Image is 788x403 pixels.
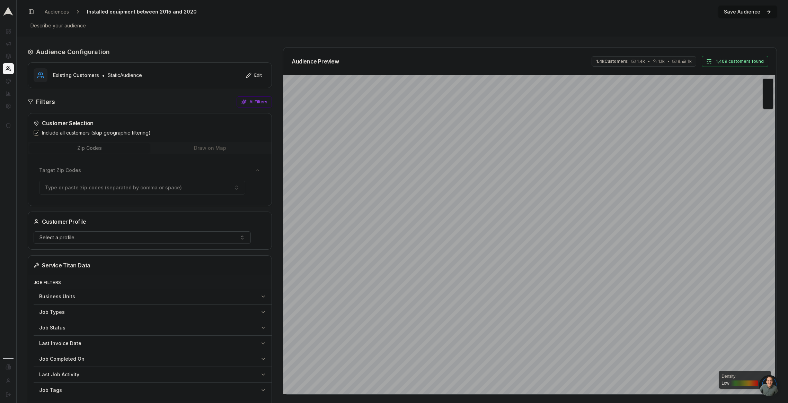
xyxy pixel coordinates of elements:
button: Edit [242,70,266,81]
span: Job Status [39,324,65,331]
button: Last Job Activity [34,367,272,382]
span: Installed equipment between 2015 and 2020 [84,7,200,17]
div: Service Titan Data [34,261,266,269]
span: Existing Customers [53,72,99,79]
button: Target Zip Codes [34,163,266,178]
button: Job Completed On [34,351,272,367]
h2: Filters [36,97,55,107]
span: Job Tags [39,387,62,394]
button: 1.4kCustomers:1.4k•1.1k•&1k [592,56,696,67]
button: Job Status [34,320,272,335]
canvas: Map [283,75,775,395]
nav: breadcrumb [42,7,211,17]
span: 1k [688,59,692,64]
a: Mapbox homepage [285,384,316,392]
span: Describe your audience [28,21,89,31]
button: Zoom out [763,89,773,99]
span: Last Invoice Date [39,340,81,347]
div: Target Zip Codes [34,178,266,200]
span: Target Zip Codes [39,167,81,174]
span: Business Units [39,293,75,300]
div: Customer Profile [34,217,86,226]
h2: Audience Configuration [36,47,110,57]
button: Zoom in [763,79,773,89]
button: Business Units [34,289,272,304]
span: 1.4k [637,59,645,64]
span: 1.1k [658,59,665,64]
span: Job Filters [34,280,61,285]
div: Open chat [759,375,780,396]
span: Static Audience [108,72,142,79]
span: Job Types [39,309,65,316]
span: Low [721,380,729,386]
span: Audiences [45,8,69,15]
span: Reset bearing to north [762,100,774,108]
span: Job Completed On [39,355,85,362]
button: Reset bearing to north [763,99,773,109]
button: Job Tags [34,383,272,398]
span: AI Filters [249,99,267,105]
label: Include all customers (skip geographic filtering) [42,129,151,136]
div: Audience Preview [292,59,339,64]
button: Save Audience [718,6,777,18]
span: Select a profile... [39,234,78,241]
span: & [678,59,681,64]
button: Log out [3,389,14,400]
span: • [667,59,670,64]
span: Type or paste zip codes (separated by comma or space) [45,184,182,191]
div: Density [721,374,768,379]
span: Last Job Activity [39,371,79,378]
span: 1.4k Customers: [596,59,629,64]
button: Last Invoice Date [34,336,272,351]
button: 1,409 customers found [702,56,768,67]
button: AI Filters [237,96,272,108]
button: Zip Codes [29,143,150,153]
div: Customer Selection [34,119,266,127]
button: Job Types [34,305,272,320]
button: Draw on Map [150,143,271,153]
a: Audiences [42,7,72,17]
span: • [648,59,650,64]
span: • [102,71,105,79]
